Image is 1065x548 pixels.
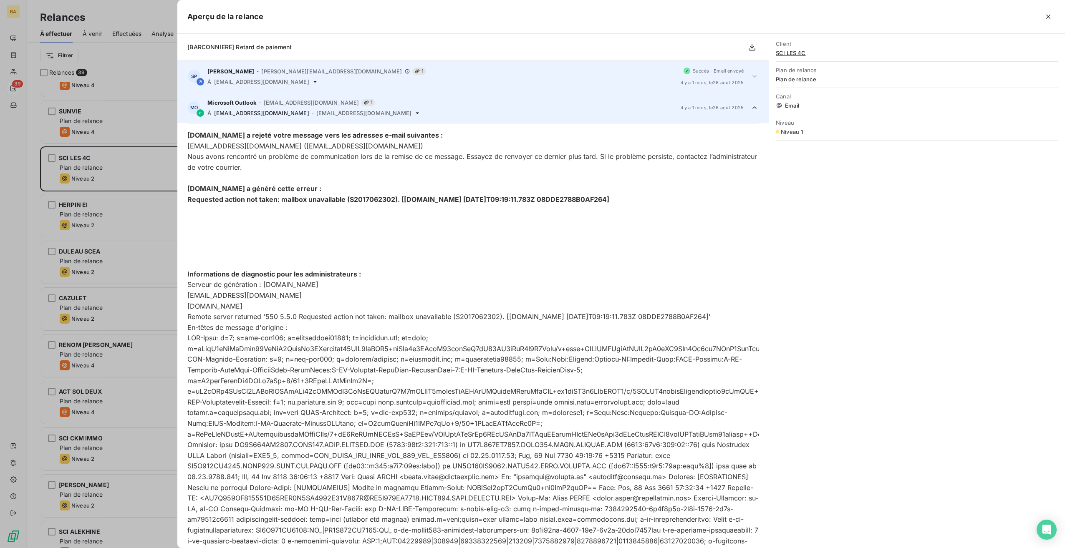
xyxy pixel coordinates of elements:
span: Niveau 1 [781,128,803,135]
span: [EMAIL_ADDRESS][DOMAIN_NAME] [264,99,359,106]
span: Microsoft Outlook [207,99,257,106]
span: [PERSON_NAME] [207,68,254,75]
a: [EMAIL_ADDRESS][DOMAIN_NAME] ([EMAIL_ADDRESS][DOMAIN_NAME]) [187,142,423,150]
span: Email [776,102,1058,109]
span: SCI LES 4C [776,50,1058,56]
span: [EMAIL_ADDRESS][DOMAIN_NAME] [316,110,411,116]
b: Informations de diagnostic pour les administrateurs : [187,270,361,278]
span: - [259,100,261,105]
span: 1 [412,68,426,75]
span: 1 [361,99,375,106]
b: [DOMAIN_NAME] a rejeté votre message vers les adresses e-mail suivantes : [187,131,443,139]
span: [EMAIL_ADDRESS][DOMAIN_NAME] [214,78,309,85]
span: Plan de relance [776,76,1058,83]
span: [EMAIL_ADDRESS][DOMAIN_NAME] [214,110,309,116]
span: Niveau [776,119,1058,126]
span: il y a 1 mois , le 26 août 2025 [681,80,744,85]
div: Open Intercom Messenger [1037,520,1057,540]
b: [DOMAIN_NAME] a généré cette erreur : Requested action not taken: mailbox unavailable (S201706230... [187,184,609,204]
span: À [207,110,211,116]
span: [PERSON_NAME][EMAIL_ADDRESS][DOMAIN_NAME] [261,68,402,75]
p: Serveur de génération : [DOMAIN_NAME] [187,279,759,290]
span: il y a 1 mois , le 26 août 2025 [681,105,744,110]
span: - [312,111,314,116]
p: [EMAIL_ADDRESS][DOMAIN_NAME] [DOMAIN_NAME] Remote server returned '550 5.5.0 Requested action not... [187,290,759,322]
span: Client [776,40,1058,47]
p: Nous avons rencontré un problème de communication lors de la remise de ce message. Essayez de ren... [187,141,759,184]
span: Plan de relance [776,67,1058,73]
span: [BARCONNIERE] Retard de paiement [187,43,292,50]
h5: Aperçu de la relance [187,11,263,23]
span: - [257,69,259,74]
div: SP [187,70,201,83]
div: MO [187,101,201,114]
span: Succès - Email envoyé [693,68,744,73]
span: Canal [776,93,1058,100]
span: À [207,78,211,85]
p: En-têtes de message d'origine : [187,322,759,333]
